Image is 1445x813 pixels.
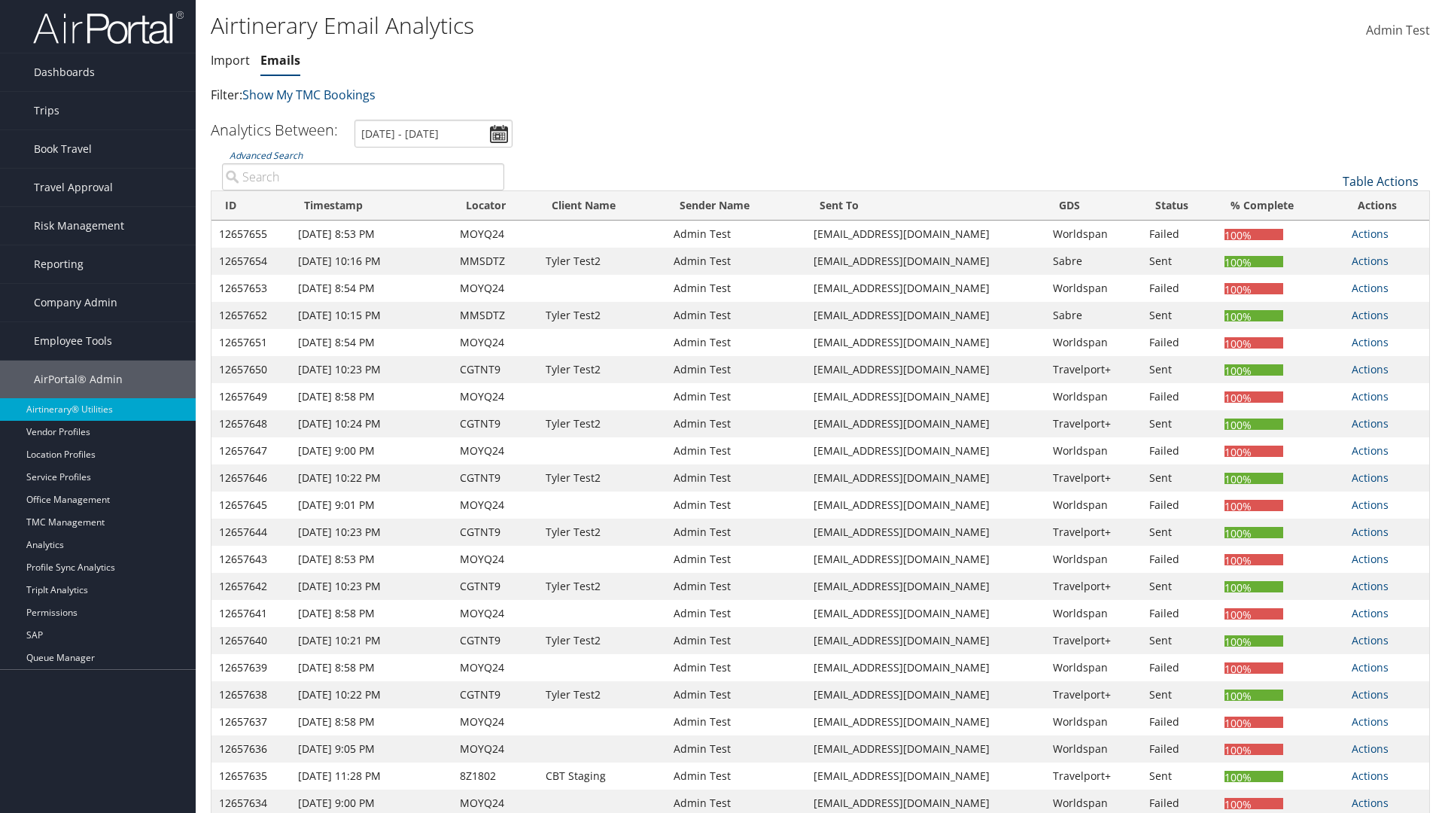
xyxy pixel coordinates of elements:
[291,248,452,275] td: [DATE] 10:16 PM
[666,600,805,627] td: Admin Test
[806,437,1045,464] td: [EMAIL_ADDRESS][DOMAIN_NAME]
[230,149,303,162] a: Advanced Search
[806,302,1045,329] td: [EMAIL_ADDRESS][DOMAIN_NAME]
[1224,608,1283,620] div: 100%
[1224,283,1283,294] div: 100%
[291,329,452,356] td: [DATE] 8:54 PM
[211,573,291,600] td: 12657642
[211,191,291,221] th: ID: activate to sort column ascending
[1142,410,1217,437] td: Sent
[666,356,805,383] td: Admin Test
[806,735,1045,763] td: [EMAIL_ADDRESS][DOMAIN_NAME]
[1142,437,1217,464] td: Failed
[1142,735,1217,763] td: Failed
[211,221,291,248] td: 12657655
[806,383,1045,410] td: [EMAIL_ADDRESS][DOMAIN_NAME]
[33,10,184,45] img: airportal-logo.png
[1142,708,1217,735] td: Failed
[452,573,538,600] td: CGTNT9
[1352,633,1389,647] a: Actions
[1224,527,1283,538] div: 100%
[260,52,300,69] a: Emails
[1142,600,1217,627] td: Failed
[806,492,1045,519] td: [EMAIL_ADDRESS][DOMAIN_NAME]
[1142,356,1217,383] td: Sent
[538,191,666,221] th: Client Name: activate to sort column ascending
[666,410,805,437] td: Admin Test
[1352,416,1389,431] a: Actions
[211,248,291,275] td: 12657654
[211,763,291,790] td: 12657635
[806,248,1045,275] td: [EMAIL_ADDRESS][DOMAIN_NAME]
[452,546,538,573] td: MOYQ24
[1142,464,1217,492] td: Sent
[806,410,1045,437] td: [EMAIL_ADDRESS][DOMAIN_NAME]
[222,163,504,190] input: Advanced Search
[1045,410,1142,437] td: Travelport+
[211,546,291,573] td: 12657643
[1352,741,1389,756] a: Actions
[1142,275,1217,302] td: Failed
[1224,229,1283,240] div: 100%
[1045,654,1142,681] td: Worldspan
[666,681,805,708] td: Admin Test
[666,492,805,519] td: Admin Test
[1142,573,1217,600] td: Sent
[291,437,452,464] td: [DATE] 9:00 PM
[666,573,805,600] td: Admin Test
[1352,254,1389,268] a: Actions
[1224,419,1283,430] div: 100%
[291,735,452,763] td: [DATE] 9:05 PM
[211,437,291,464] td: 12657647
[1352,335,1389,349] a: Actions
[806,681,1045,708] td: [EMAIL_ADDRESS][DOMAIN_NAME]
[452,437,538,464] td: MOYQ24
[242,87,376,103] a: Show My TMC Bookings
[34,130,92,168] span: Book Travel
[666,437,805,464] td: Admin Test
[211,735,291,763] td: 12657636
[291,410,452,437] td: [DATE] 10:24 PM
[538,627,666,654] td: Tyler Test2
[291,356,452,383] td: [DATE] 10:23 PM
[1142,383,1217,410] td: Failed
[1224,310,1283,321] div: 100%
[1352,606,1389,620] a: Actions
[34,245,84,283] span: Reporting
[291,191,452,221] th: Timestamp: activate to sort column ascending
[291,708,452,735] td: [DATE] 8:58 PM
[1352,470,1389,485] a: Actions
[1224,391,1283,403] div: 100%
[291,763,452,790] td: [DATE] 11:28 PM
[1142,681,1217,708] td: Sent
[1224,798,1283,809] div: 100%
[1045,221,1142,248] td: Worldspan
[452,492,538,519] td: MOYQ24
[291,464,452,492] td: [DATE] 10:22 PM
[291,492,452,519] td: [DATE] 9:01 PM
[538,356,666,383] td: Tyler Test2
[1352,714,1389,729] a: Actions
[34,322,112,360] span: Employee Tools
[666,654,805,681] td: Admin Test
[1045,735,1142,763] td: Worldspan
[666,519,805,546] td: Admin Test
[1045,383,1142,410] td: Worldspan
[1224,473,1283,484] div: 100%
[1045,302,1142,329] td: Sabre
[1045,492,1142,519] td: Worldspan
[211,492,291,519] td: 12657645
[211,681,291,708] td: 12657638
[291,627,452,654] td: [DATE] 10:21 PM
[666,191,805,221] th: Sender Name: activate to sort column ascending
[1045,763,1142,790] td: Travelport+
[1366,8,1430,54] a: Admin Test
[211,356,291,383] td: 12657650
[291,681,452,708] td: [DATE] 10:22 PM
[806,329,1045,356] td: [EMAIL_ADDRESS][DOMAIN_NAME]
[211,275,291,302] td: 12657653
[1224,554,1283,565] div: 100%
[291,302,452,329] td: [DATE] 10:15 PM
[1352,687,1389,702] a: Actions
[211,86,1024,105] p: Filter:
